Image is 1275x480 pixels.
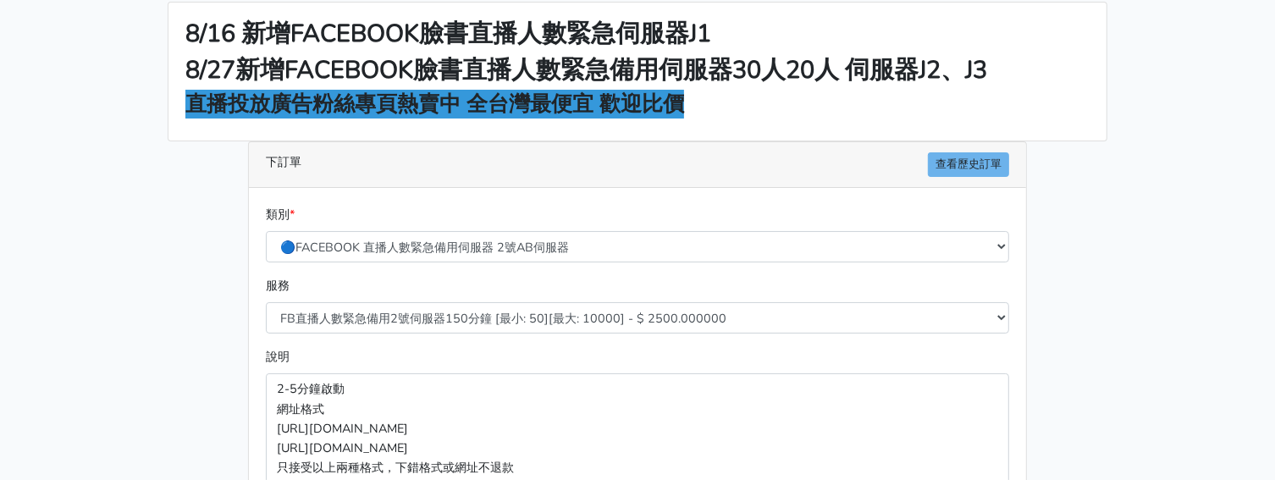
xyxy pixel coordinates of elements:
[249,142,1026,188] div: 下訂單
[928,152,1009,177] a: 查看歷史訂單
[185,90,684,119] strong: 直播投放廣告粉絲專頁熱賣中 全台灣最便宜 歡迎比價
[185,17,711,50] strong: 8/16 新增FACEBOOK臉書直播人數緊急伺服器J1
[266,205,295,224] label: 類別
[266,347,290,367] label: 說明
[185,53,987,86] strong: 8/27新增FACEBOOK臉書直播人數緊急備用伺服器30人20人 伺服器J2、J3
[266,276,290,295] label: 服務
